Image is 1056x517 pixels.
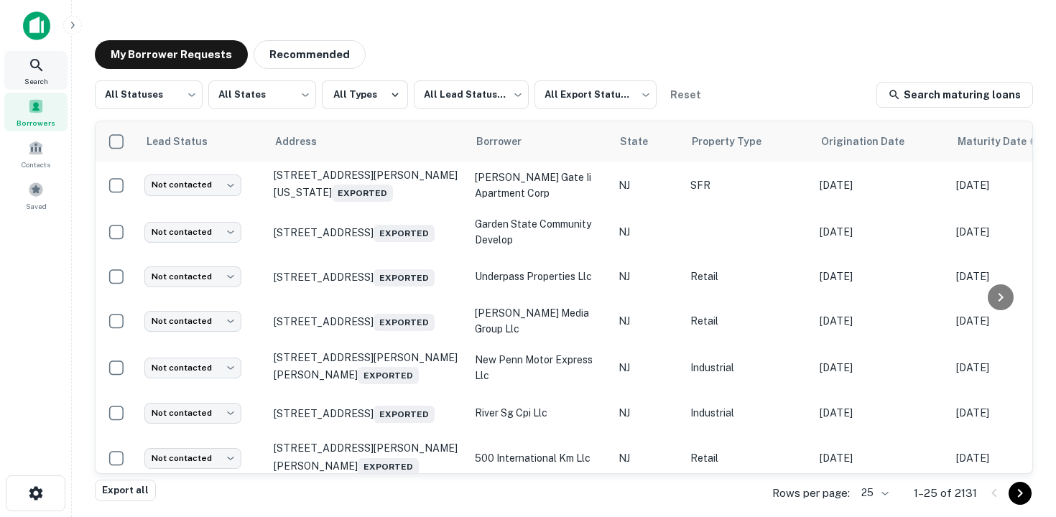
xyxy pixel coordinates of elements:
span: Exported [358,367,419,384]
div: Not contacted [144,266,241,287]
p: Industrial [690,360,805,376]
p: NJ [619,405,676,421]
button: My Borrower Requests [95,40,248,69]
div: Not contacted [144,174,241,195]
span: State [620,133,667,150]
p: NJ [619,450,676,466]
span: Origination Date [821,133,923,150]
button: Export all [95,480,156,501]
p: garden state community develop [475,216,604,248]
p: [DATE] [820,269,942,284]
span: Search [24,75,48,87]
div: Not contacted [144,222,241,243]
p: [DATE] [820,360,942,376]
p: NJ [619,177,676,193]
div: Maturity dates displayed may be estimated. Please contact the lender for the most accurate maturi... [958,134,1041,149]
a: Search [4,51,68,90]
div: All Lead Statuses [414,76,529,113]
th: Lead Status [137,121,267,162]
div: All Export Statuses [534,76,657,113]
span: Contacts [22,159,50,170]
button: All Types [322,80,408,109]
div: All States [208,76,316,113]
p: [STREET_ADDRESS][PERSON_NAME][PERSON_NAME] [274,442,460,475]
span: Saved [26,200,47,212]
h6: Maturity Date [958,134,1027,149]
p: new penn motor express llc [475,352,604,383]
button: Go to next page [1009,482,1032,505]
span: Exported [374,314,435,331]
p: [STREET_ADDRESS] [274,311,460,331]
p: [DATE] [820,405,942,421]
p: Retail [690,450,805,466]
div: Not contacted [144,448,241,469]
span: Exported [374,225,435,242]
a: Borrowers [4,93,68,131]
p: NJ [619,224,676,240]
p: [STREET_ADDRESS] [274,222,460,242]
p: 500 international km llc [475,450,604,466]
p: SFR [690,177,805,193]
button: Recommended [254,40,366,69]
span: Borrower [476,133,540,150]
p: [DATE] [820,450,942,466]
p: [STREET_ADDRESS][PERSON_NAME][US_STATE] [274,169,460,202]
p: NJ [619,360,676,376]
span: Exported [332,185,393,202]
img: capitalize-icon.png [23,11,50,40]
span: Borrowers [17,117,55,129]
a: Contacts [4,134,68,173]
span: Exported [374,406,435,423]
iframe: Chat Widget [984,402,1056,471]
p: [DATE] [820,177,942,193]
p: NJ [619,313,676,329]
p: [STREET_ADDRESS] [274,266,460,287]
th: Address [267,121,468,162]
span: Lead Status [146,133,226,150]
p: underpass properties llc [475,269,604,284]
p: 1–25 of 2131 [914,485,977,502]
span: Property Type [692,133,780,150]
th: State [611,121,683,162]
span: Exported [374,269,435,287]
div: 25 [856,483,891,503]
p: [STREET_ADDRESS] [274,403,460,423]
span: Address [275,133,335,150]
p: river sg cpi llc [475,405,604,421]
span: Exported [358,458,419,475]
div: Not contacted [144,403,241,424]
p: [DATE] [820,313,942,329]
div: All Statuses [95,76,203,113]
p: Retail [690,269,805,284]
div: Not contacted [144,311,241,332]
p: [PERSON_NAME] media group llc [475,305,604,337]
th: Property Type [683,121,812,162]
p: [STREET_ADDRESS][PERSON_NAME][PERSON_NAME] [274,351,460,384]
button: Reset [662,80,708,109]
p: [DATE] [820,224,942,240]
a: Saved [4,176,68,215]
p: Retail [690,313,805,329]
p: NJ [619,269,676,284]
p: Rows per page: [772,485,850,502]
a: Search maturing loans [876,82,1033,108]
th: Borrower [468,121,611,162]
th: Origination Date [812,121,949,162]
p: [PERSON_NAME] gate ii apartment corp [475,169,604,201]
p: Industrial [690,405,805,421]
div: Not contacted [144,358,241,378]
